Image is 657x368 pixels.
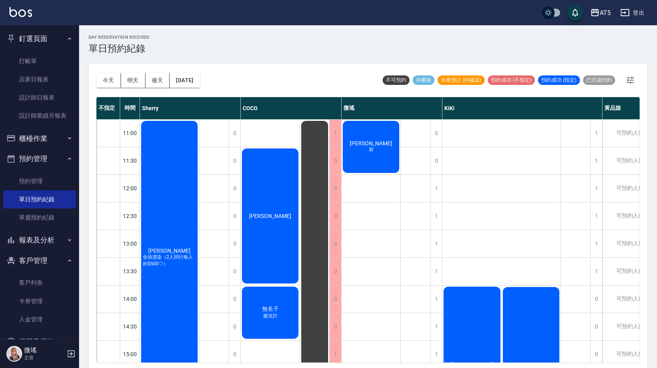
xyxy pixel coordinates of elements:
[3,70,76,88] a: 店家日報表
[600,8,611,18] div: AT5
[590,285,602,313] div: 0
[3,250,76,271] button: 客戶管理
[145,73,170,88] button: 後天
[3,28,76,49] button: 釘選頁面
[329,285,341,313] div: 0
[367,146,375,153] span: 剪
[329,313,341,340] div: 0
[590,341,602,368] div: 0
[430,147,442,175] div: 0
[228,341,240,368] div: 0
[228,120,240,147] div: 0
[329,175,341,202] div: 0
[590,258,602,285] div: 1
[3,310,76,329] a: 入金管理
[96,97,120,119] div: 不指定
[6,346,22,362] img: Person
[3,292,76,310] a: 卡券管理
[9,7,32,17] img: Logo
[3,128,76,149] button: 櫃檯作業
[120,230,140,257] div: 13:00
[228,313,240,340] div: 0
[590,313,602,340] div: 0
[590,230,602,257] div: 1
[120,97,140,119] div: 時間
[141,254,198,267] span: 全頭漂染（2人同行每人折$500♡）
[430,230,442,257] div: 1
[120,202,140,230] div: 12:30
[170,73,200,88] button: [DATE]
[3,107,76,125] a: 設計師業績月報表
[329,147,341,175] div: 0
[24,354,64,361] p: 主管
[120,340,140,368] div: 15:00
[3,172,76,190] a: 預約管理
[329,120,341,147] div: 1
[413,77,434,84] span: 待審核
[430,341,442,368] div: 1
[587,5,614,21] button: AT5
[590,203,602,230] div: 1
[121,73,145,88] button: 明天
[438,77,485,84] span: 未來預訂 (待確認)
[120,257,140,285] div: 13:30
[442,97,602,119] div: KiKi
[3,190,76,208] a: 單日預約紀錄
[147,248,192,254] span: [PERSON_NAME]
[3,274,76,292] a: 客戶列表
[120,147,140,175] div: 11:30
[24,346,64,354] h5: 微瑤
[583,77,615,84] span: 已完成預約
[228,147,240,175] div: 0
[247,213,293,219] span: [PERSON_NAME]
[120,313,140,340] div: 14:30
[430,203,442,230] div: 1
[329,230,341,257] div: 0
[140,97,241,119] div: Sherry
[261,306,280,313] span: 無名子
[329,203,341,230] div: 0
[590,147,602,175] div: 1
[228,258,240,285] div: 0
[262,313,279,319] span: 髮況許
[590,175,602,202] div: 1
[89,43,150,54] h3: 單日預約紀錄
[120,285,140,313] div: 14:00
[228,285,240,313] div: 0
[430,120,442,147] div: 0
[241,97,342,119] div: COCO
[348,140,394,146] span: [PERSON_NAME]
[120,175,140,202] div: 12:00
[3,52,76,70] a: 打帳單
[329,258,341,285] div: 0
[538,77,580,84] span: 預約成功 (指定)
[228,230,240,257] div: 0
[3,332,76,352] button: 員工及薪資
[488,77,535,84] span: 預約成功 (不指定)
[617,6,648,20] button: 登出
[430,258,442,285] div: 1
[383,77,410,84] span: 不可預約
[590,120,602,147] div: 1
[449,361,495,368] span: [PERSON_NAME]
[3,88,76,107] a: 設計師日報表
[228,203,240,230] div: 0
[3,208,76,227] a: 單週預約紀錄
[430,175,442,202] div: 1
[120,119,140,147] div: 11:00
[3,148,76,169] button: 預約管理
[567,5,583,21] button: save
[329,341,341,368] div: 1
[342,97,442,119] div: 微瑤
[96,73,121,88] button: 今天
[89,35,150,40] h2: day Reservation records
[430,285,442,313] div: 1
[430,313,442,340] div: 1
[228,175,240,202] div: 0
[3,230,76,250] button: 報表及分析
